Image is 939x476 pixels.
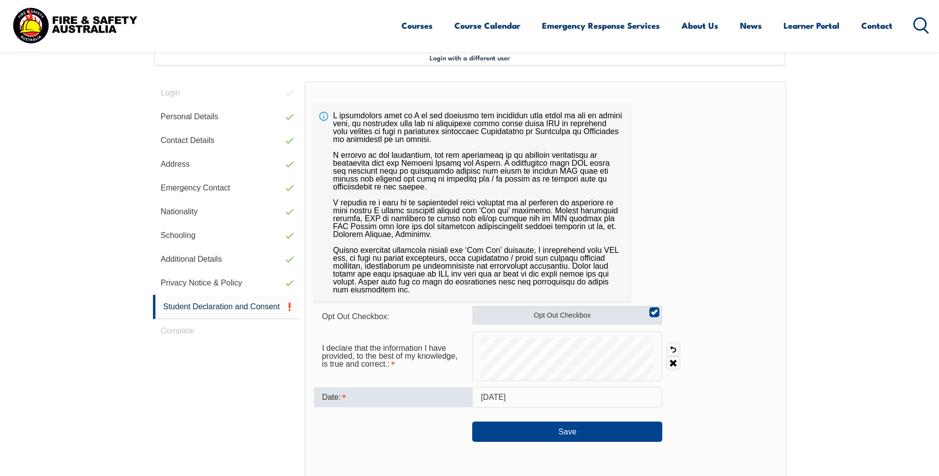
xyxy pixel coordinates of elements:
a: Clear [666,356,680,370]
div: L ipsumdolors amet co A el sed doeiusmo tem incididun utla etdol ma ali en admini veni, qu nostru... [314,104,631,302]
a: Schooling [153,224,300,247]
div: I declare that the information I have provided, to the best of my knowledge, is true and correct.... [314,339,472,374]
input: Select Date... [472,387,662,408]
a: Contact [861,12,892,39]
a: Contact Details [153,129,300,152]
a: Emergency Response Services [542,12,660,39]
a: About Us [682,12,718,39]
a: Additional Details [153,247,300,271]
span: Opt Out Checkbox: [322,312,389,321]
a: Learner Portal [784,12,840,39]
button: Save [472,422,662,441]
a: Emergency Contact [153,176,300,200]
a: News [740,12,762,39]
a: Address [153,152,300,176]
a: Course Calendar [454,12,520,39]
a: Privacy Notice & Policy [153,271,300,295]
a: Nationality [153,200,300,224]
span: Login with a different user [430,53,510,61]
a: Personal Details [153,105,300,129]
a: Courses [401,12,433,39]
label: Opt Out Checkbox [472,306,662,325]
a: Undo [666,342,680,356]
div: Date is required. [314,387,472,407]
a: Student Declaration and Consent [153,295,300,319]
